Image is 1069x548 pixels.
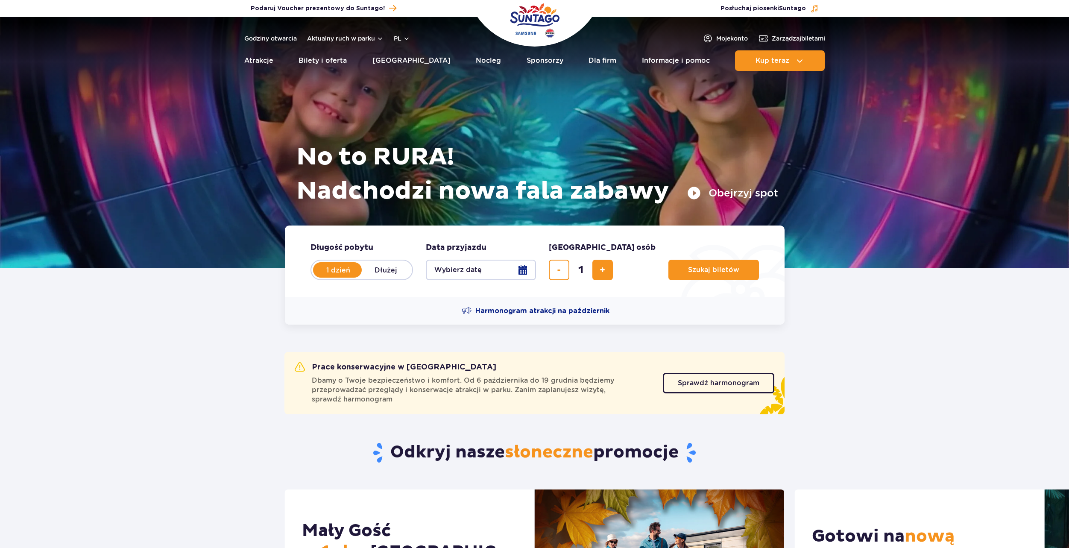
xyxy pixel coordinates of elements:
a: Atrakcje [244,50,273,71]
button: Posłuchaj piosenkiSuntago [720,4,819,13]
label: Dłużej [362,261,410,279]
a: Informacje i pomoc [642,50,710,71]
a: Podaruj Voucher prezentowy do Suntago! [251,3,396,14]
span: Harmonogram atrakcji na październik [475,306,609,316]
span: [GEOGRAPHIC_DATA] osób [549,243,656,253]
a: Harmonogram atrakcji na październik [462,306,609,316]
button: dodaj bilet [592,260,613,280]
span: Moje konto [716,34,748,43]
a: Zarządzajbiletami [758,33,825,44]
span: Szukaj biletów [688,266,739,274]
button: Kup teraz [735,50,825,71]
label: 1 dzień [314,261,363,279]
h2: Prace konserwacyjne w [GEOGRAPHIC_DATA] [295,362,496,372]
a: Mojekonto [703,33,748,44]
h2: Odkryj nasze promocje [284,442,785,464]
h1: No to RURA! Nadchodzi nowa fala zabawy [296,140,778,208]
button: Szukaj biletów [668,260,759,280]
form: Planowanie wizyty w Park of Poland [285,226,785,297]
a: Godziny otwarcia [244,34,297,43]
span: Sprawdź harmonogram [678,380,759,387]
span: Długość pobytu [310,243,373,253]
span: Suntago [779,6,806,12]
button: usuń bilet [549,260,569,280]
a: [GEOGRAPHIC_DATA] [372,50,451,71]
a: Sprawdź harmonogram [663,373,774,393]
a: Sponsorzy [527,50,563,71]
span: Podaruj Voucher prezentowy do Suntago! [251,4,385,13]
span: Zarządzaj biletami [772,34,825,43]
span: Kup teraz [756,57,789,64]
span: Dbamy o Twoje bezpieczeństwo i komfort. Od 6 października do 19 grudnia będziemy przeprowadzać pr... [312,376,653,404]
span: Posłuchaj piosenki [720,4,806,13]
button: Wybierz datę [426,260,536,280]
span: słoneczne [505,442,593,463]
button: Aktualny ruch w parku [307,35,384,42]
button: pl [394,34,410,43]
a: Bilety i oferta [299,50,347,71]
a: Dla firm [589,50,616,71]
button: Obejrzyj spot [687,186,778,200]
span: Data przyjazdu [426,243,486,253]
a: Nocleg [476,50,501,71]
input: liczba biletów [571,260,591,280]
